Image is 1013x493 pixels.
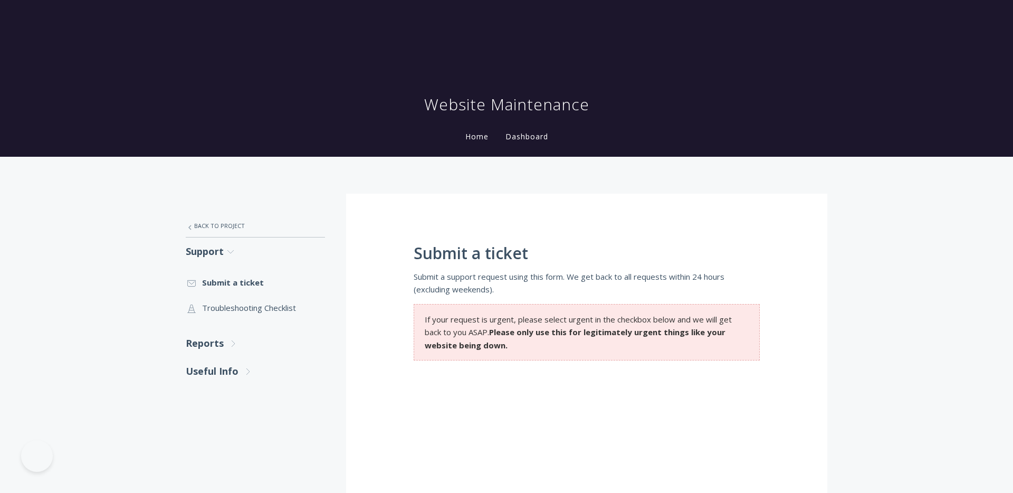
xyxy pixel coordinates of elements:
a: Reports [186,329,325,357]
a: Troubleshooting Checklist [186,295,325,320]
a: Dashboard [503,131,550,141]
a: Useful Info [186,357,325,385]
p: Submit a support request using this form. We get back to all requests within 24 hours (excluding ... [414,270,760,296]
a: Support [186,238,325,266]
a: Submit a ticket [186,270,325,295]
strong: Please only use this for legitimately urgent things like your website being down. [425,327,725,350]
iframe: Toggle Customer Support [21,440,53,472]
h1: Website Maintenance [424,94,589,115]
a: Home [463,131,491,141]
section: If your request is urgent, please select urgent in the checkbox below and we will get back to you... [414,304,760,361]
h1: Submit a ticket [414,244,760,262]
a: Back to Project [186,215,325,237]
